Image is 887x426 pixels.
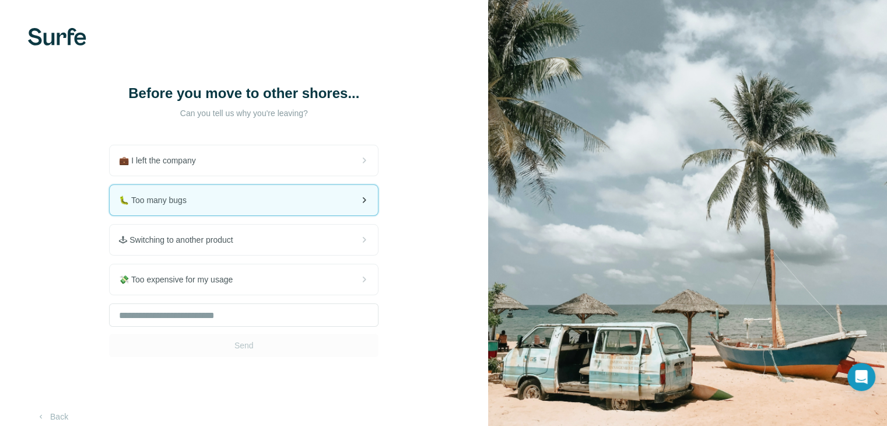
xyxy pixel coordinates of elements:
span: 🐛 Too many bugs [119,194,196,206]
div: Open Intercom Messenger [847,363,875,391]
span: 💼 I left the company [119,155,205,166]
span: 🕹 Switching to another product [119,234,242,246]
span: 💸 Too expensive for my usage [119,274,242,285]
img: Surfe's logo [28,28,86,46]
p: Can you tell us why you're leaving? [127,107,360,119]
h1: Before you move to other shores... [127,84,360,103]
